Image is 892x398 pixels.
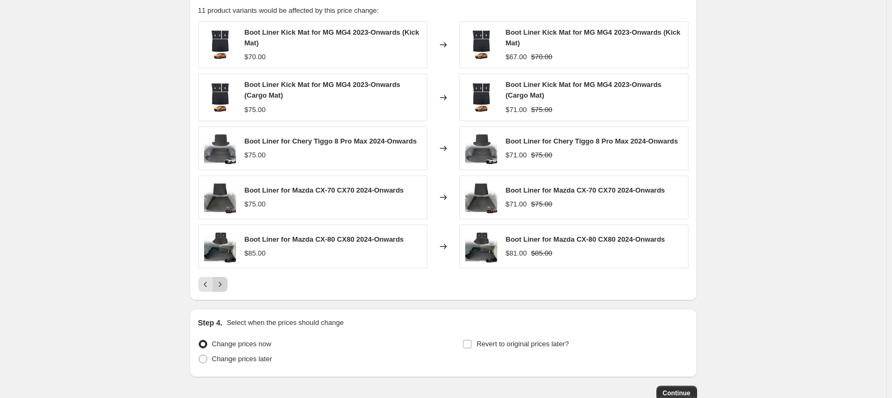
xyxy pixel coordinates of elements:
[213,277,228,292] button: Next
[531,105,552,115] strike: $75.00
[204,132,236,164] img: boot-liner-chery-8-pro-max-2024-onwards-sj-oadg_80x.jpg
[204,181,236,213] img: boot-liner-mazda-cx-70-2024-onwards-sj-oadg_80x.jpg
[204,82,236,114] img: kick-mats-boot-liner-mg-mg4-2025-onwards-sj-oadg_80x.jpg
[465,132,497,164] img: boot-liner-chery-8-pro-max-2024-onwards-sj-oadg_80x.jpg
[198,6,379,14] span: 11 product variants would be affected by this price change:
[506,28,680,47] span: Boot Liner Kick Mat for MG MG4 2023-Onwards (Kick Mat)
[465,230,497,262] img: boot-liner-mazda-cx-80-2024-onwards-3pcs-sj-oadg_ad4991d5-e499-4019-b2a1-48239f99cfa9_80x.jpg
[531,52,552,62] strike: $70.00
[506,199,527,210] div: $71.00
[476,340,569,348] span: Revert to original prices later?
[204,29,236,61] img: kick-mats-boot-liner-mg-mg4-2025-onwards-sj-oadg_80x.jpg
[506,137,678,145] span: Boot Liner for Chery Tiggo 8 Pro Max 2024-Onwards
[663,389,691,397] span: Continue
[204,230,236,262] img: boot-liner-mazda-cx-80-2024-onwards-3pcs-sj-oadg_ad4991d5-e499-4019-b2a1-48239f99cfa9_80x.jpg
[506,235,665,243] span: Boot Liner for Mazda CX-80 CX80 2024-Onwards
[245,28,419,47] span: Boot Liner Kick Mat for MG MG4 2023-Onwards (Kick Mat)
[465,181,497,213] img: boot-liner-mazda-cx-70-2024-onwards-sj-oadg_80x.jpg
[226,317,343,328] p: Select when the prices should change
[245,248,266,259] div: $85.00
[198,277,213,292] button: Previous
[245,150,266,161] div: $75.00
[198,277,228,292] nav: Pagination
[245,186,404,194] span: Boot Liner for Mazda CX-70 CX70 2024-Onwards
[212,340,271,348] span: Change prices now
[198,317,223,328] h2: Step 4.
[506,52,527,62] div: $67.00
[506,248,527,259] div: $81.00
[531,199,552,210] strike: $75.00
[531,150,552,161] strike: $75.00
[245,235,404,243] span: Boot Liner for Mazda CX-80 CX80 2024-Onwards
[245,199,266,210] div: $75.00
[506,186,665,194] span: Boot Liner for Mazda CX-70 CX70 2024-Onwards
[245,105,266,115] div: $75.00
[245,81,401,99] span: Boot Liner Kick Mat for MG MG4 2023-Onwards (Cargo Mat)
[212,355,272,363] span: Change prices later
[531,248,552,259] strike: $85.00
[465,29,497,61] img: kick-mats-boot-liner-mg-mg4-2025-onwards-sj-oadg_80x.jpg
[506,81,662,99] span: Boot Liner Kick Mat for MG MG4 2023-Onwards (Cargo Mat)
[465,82,497,114] img: kick-mats-boot-liner-mg-mg4-2025-onwards-sj-oadg_80x.jpg
[506,105,527,115] div: $71.00
[506,150,527,161] div: $71.00
[245,52,266,62] div: $70.00
[245,137,417,145] span: Boot Liner for Chery Tiggo 8 Pro Max 2024-Onwards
